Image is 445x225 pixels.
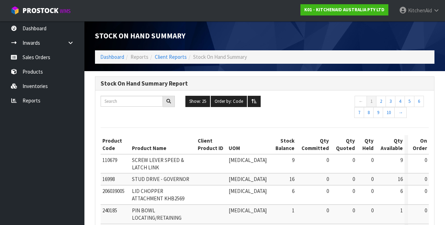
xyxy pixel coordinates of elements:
th: UOM [227,135,268,154]
th: Stock Balance [268,135,296,154]
span: [MEDICAL_DATA] [229,176,267,182]
span: 0 [352,157,355,163]
a: Dashboard [100,54,124,60]
a: 9 [373,107,383,118]
span: 9 [292,157,294,163]
span: 6 [400,188,403,194]
span: 0 [425,157,427,163]
span: Reports [131,54,148,60]
span: PIN BOWL LOCATING/RETAINING [132,207,182,221]
span: LID CHOPPER ATTACHMENT KHB2569 [132,188,184,202]
span: [MEDICAL_DATA] [229,188,267,194]
span: [MEDICAL_DATA] [229,207,267,214]
span: [MEDICAL_DATA] [229,157,267,163]
input: Search [101,96,163,107]
h3: Stock On Hand Summary Report [101,80,429,87]
span: 0 [326,207,329,214]
th: Qty Quoted [331,135,357,154]
span: 0 [326,188,329,194]
span: 1 [292,207,294,214]
span: 206039005 [102,188,125,194]
a: 8 [364,107,374,118]
img: cube-alt.png [11,6,19,15]
strong: K01 - KITCHENAID AUSTRALIA PTY LTD [304,7,384,13]
span: ProStock [23,6,58,15]
th: Client Product ID [196,135,227,154]
span: 0 [371,176,374,182]
a: 7 [354,107,364,118]
span: Stock On Hand Summary [95,31,185,40]
a: 10 [383,107,395,118]
span: 9 [400,157,403,163]
a: 5 [405,96,414,107]
a: 3 [386,96,395,107]
span: 0 [425,207,427,214]
span: Stock On Hand Summary [193,54,247,60]
a: ← [355,96,367,107]
span: 0 [352,207,355,214]
span: 0 [352,188,355,194]
a: 2 [376,96,386,107]
th: Qty Available [375,135,405,154]
span: 0 [371,188,374,194]
span: 0 [425,176,427,182]
span: 0 [352,176,355,182]
span: SCREW LEVER SPEED & LATCH LINK [132,157,184,171]
a: → [394,107,407,118]
span: 16 [290,176,294,182]
th: Product Name [130,135,196,154]
a: 1 [367,96,376,107]
th: On Order [408,135,429,154]
span: 16998 [102,176,115,182]
span: 240185 [102,207,117,214]
span: 0 [425,188,427,194]
span: 16 [398,176,403,182]
button: Order by: Code [211,96,247,107]
span: 0 [326,176,329,182]
button: Show: 25 [185,96,210,107]
span: 0 [371,157,374,163]
small: WMS [60,8,71,14]
span: 1 [400,207,403,214]
span: 0 [326,157,329,163]
nav: Page navigation [355,96,429,120]
span: 110679 [102,157,117,163]
span: STUD DRIVE - GOVERNOR [132,176,189,182]
a: 4 [395,96,405,107]
span: 0 [371,207,374,214]
a: 6 [414,96,424,107]
a: Client Reports [155,54,187,60]
th: Qty Committed [296,135,331,154]
th: Qty Held [357,135,375,154]
span: KitchenAid [408,7,432,14]
th: Product Code [101,135,130,154]
span: 6 [292,188,294,194]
